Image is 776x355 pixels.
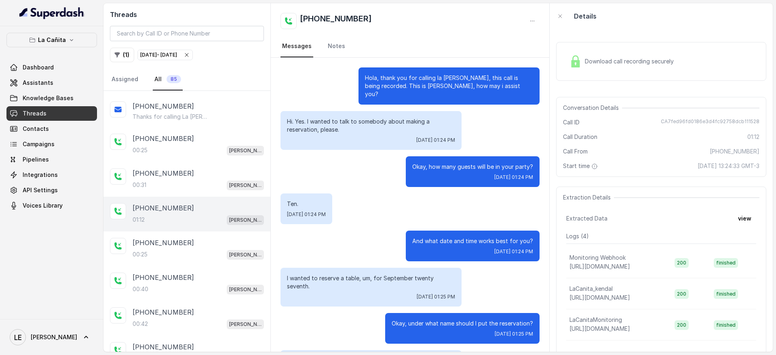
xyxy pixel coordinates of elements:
[110,69,264,90] nav: Tabs
[38,35,66,45] p: La Cañita
[23,171,58,179] span: Integrations
[569,263,630,270] span: [URL][DOMAIN_NAME]
[23,186,58,194] span: API Settings
[714,320,738,330] span: finished
[747,133,759,141] span: 01:12
[133,342,194,352] p: [PHONE_NUMBER]
[6,198,97,213] a: Voices Library
[417,294,455,300] span: [DATE] 01:25 PM
[110,48,134,62] button: (1)
[110,26,264,41] input: Search by Call ID or Phone Number
[494,248,533,255] span: [DATE] 01:24 PM
[585,57,677,65] span: Download call recording securely
[416,137,455,143] span: [DATE] 01:24 PM
[6,60,97,75] a: Dashboard
[280,36,313,57] a: Messages
[714,258,738,268] span: finished
[563,118,580,126] span: Call ID
[133,203,194,213] p: [PHONE_NUMBER]
[563,133,597,141] span: Call Duration
[23,79,53,87] span: Assistants
[698,162,759,170] span: [DATE] 13:24:33 GMT-3
[494,174,533,181] span: [DATE] 01:24 PM
[133,250,148,258] p: 00:25
[563,104,622,112] span: Conversation Details
[563,147,588,155] span: Call From
[133,181,146,189] p: 00:31
[31,333,77,341] span: [PERSON_NAME]
[733,211,756,226] button: view
[229,181,261,189] p: [PERSON_NAME]
[675,320,689,330] span: 200
[280,36,540,57] nav: Tabs
[566,232,756,240] p: Logs ( 4 )
[287,200,326,208] p: Ten.
[569,347,612,355] p: Manager calling
[133,216,145,224] p: 01:12
[133,101,194,111] p: [PHONE_NUMBER]
[133,307,194,317] p: [PHONE_NUMBER]
[19,6,84,19] img: light.svg
[569,254,626,262] p: Monitoring Webhook
[6,76,97,90] a: Assistants
[661,118,759,126] span: CA7fed96fd0186e3d4fc92758dcb111528
[133,273,194,282] p: [PHONE_NUMBER]
[6,326,97,349] a: [PERSON_NAME]
[569,316,622,324] p: LaCanitaMonitoring
[23,63,54,71] span: Dashboard
[23,155,49,164] span: Pipelines
[365,74,533,98] p: Hola, thank you for calling la [PERSON_NAME], this call is being recorded. This is [PERSON_NAME],...
[566,214,607,223] span: Extracted Data
[6,168,97,182] a: Integrations
[23,125,49,133] span: Contacts
[110,10,264,19] h2: Threads
[153,69,183,90] a: All85
[569,294,630,301] span: [URL][DOMAIN_NAME]
[133,238,194,248] p: [PHONE_NUMBER]
[23,202,63,210] span: Voices Library
[675,258,689,268] span: 200
[710,147,759,155] span: [PHONE_NUMBER]
[167,75,181,83] span: 85
[287,274,455,290] p: I wanted to reserve a table, um, for September twenty seventh.
[287,118,455,134] p: Hi. Yes. I wanted to talk to somebody about making a reservation, please.
[326,36,347,57] a: Notes
[495,331,533,337] span: [DATE] 01:25 PM
[392,319,533,328] p: Okay, under what name should I put the reservation?
[133,134,194,143] p: [PHONE_NUMBER]
[412,163,533,171] p: Okay, how many guests will be in your party?
[675,289,689,299] span: 200
[569,325,630,332] span: [URL][DOMAIN_NAME]
[133,113,210,121] p: Thanks for calling La [PERSON_NAME]! Check out our menu: [URL][DOMAIN_NAME] Call managed by [URL] :)
[6,106,97,121] a: Threads
[133,285,148,293] p: 00:40
[412,237,533,245] p: And what date and time works best for you?
[300,13,372,29] h2: [PHONE_NUMBER]
[14,333,22,342] text: LE
[23,94,74,102] span: Knowledge Bases
[6,33,97,47] button: La Cañita
[6,122,97,136] a: Contacts
[6,91,97,105] a: Knowledge Bases
[133,320,148,328] p: 00:42
[574,11,597,21] p: Details
[287,211,326,218] span: [DATE] 01:24 PM
[23,109,46,118] span: Threads
[133,168,194,178] p: [PHONE_NUMBER]
[23,140,55,148] span: Campaigns
[6,152,97,167] a: Pipelines
[110,69,140,90] a: Assigned
[563,193,614,202] span: Extraction Details
[229,286,261,294] p: [PERSON_NAME]
[714,289,738,299] span: finished
[229,147,261,155] p: [PERSON_NAME]
[140,51,177,59] div: [DATE] - [DATE]
[133,146,148,154] p: 00:25
[569,285,613,293] p: LaCanita_kendal
[229,251,261,259] p: [PERSON_NAME]
[563,162,599,170] span: Start time
[6,183,97,197] a: API Settings
[229,216,261,224] p: [PERSON_NAME]
[229,320,261,328] p: [PERSON_NAME]
[6,137,97,151] a: Campaigns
